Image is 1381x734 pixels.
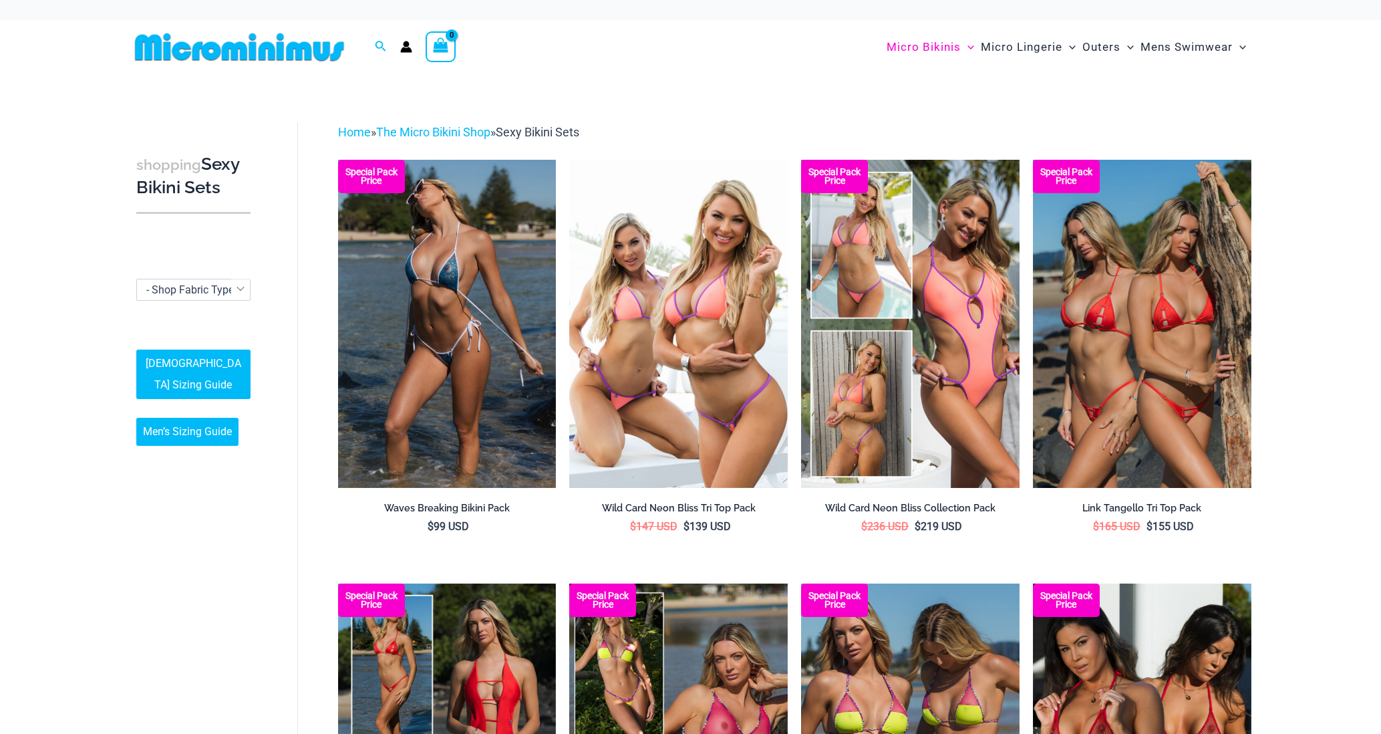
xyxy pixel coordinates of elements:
img: Waves Breaking Ocean 312 Top 456 Bottom 08 [338,160,557,487]
a: Men’s Sizing Guide [136,418,239,446]
bdi: 236 USD [861,520,909,533]
h2: Link Tangello Tri Top Pack [1033,502,1251,515]
h2: Waves Breaking Bikini Pack [338,502,557,515]
bdi: 155 USD [1146,520,1194,533]
h2: Wild Card Neon Bliss Collection Pack [801,502,1020,515]
bdi: 139 USD [683,520,731,533]
b: Special Pack Price [1033,592,1100,609]
b: Special Pack Price [338,592,405,609]
nav: Site Navigation [881,25,1252,70]
span: Menu Toggle [1233,30,1246,64]
a: Wild Card Neon Bliss Tri Top PackWild Card Neon Bliss Tri Top Pack BWild Card Neon Bliss Tri Top ... [569,160,788,487]
b: Special Pack Price [1033,168,1100,185]
bdi: 165 USD [1093,520,1140,533]
img: Collection Pack (7) [801,160,1020,487]
span: Outers [1082,30,1120,64]
span: » » [338,125,579,139]
img: Wild Card Neon Bliss Tri Top Pack [569,160,788,487]
span: Menu Toggle [961,30,974,64]
b: Special Pack Price [801,168,868,185]
b: Special Pack Price [569,592,636,609]
b: Special Pack Price [801,592,868,609]
a: Home [338,125,371,139]
bdi: 99 USD [428,520,469,533]
a: Waves Breaking Ocean 312 Top 456 Bottom 08 Waves Breaking Ocean 312 Top 456 Bottom 04Waves Breaki... [338,160,557,487]
span: - Shop Fabric Type [146,283,234,296]
img: MM SHOP LOGO FLAT [130,32,349,62]
span: $ [630,520,636,533]
a: Waves Breaking Bikini Pack [338,502,557,519]
span: $ [915,520,921,533]
h2: Wild Card Neon Bliss Tri Top Pack [569,502,788,515]
a: Bikini Pack Bikini Pack BBikini Pack B [1033,160,1251,487]
bdi: 219 USD [915,520,962,533]
a: Micro LingerieMenu ToggleMenu Toggle [977,27,1079,68]
span: Sexy Bikini Sets [496,125,579,139]
span: - Shop Fabric Type [137,279,250,300]
a: View Shopping Cart, empty [426,31,456,62]
span: $ [1093,520,1099,533]
img: Bikini Pack [1033,160,1251,487]
a: Account icon link [400,41,412,53]
h3: Sexy Bikini Sets [136,153,251,199]
span: shopping [136,156,201,173]
a: Collection Pack (7) Collection Pack B (1)Collection Pack B (1) [801,160,1020,487]
a: Mens SwimwearMenu ToggleMenu Toggle [1137,27,1249,68]
a: Wild Card Neon Bliss Tri Top Pack [569,502,788,519]
span: $ [1146,520,1153,533]
bdi: 147 USD [630,520,677,533]
a: Micro BikinisMenu ToggleMenu Toggle [883,27,977,68]
a: The Micro Bikini Shop [376,125,490,139]
span: - Shop Fabric Type [136,279,251,301]
span: Mens Swimwear [1140,30,1233,64]
a: [DEMOGRAPHIC_DATA] Sizing Guide [136,350,251,399]
a: Search icon link [375,39,387,55]
span: Menu Toggle [1062,30,1076,64]
span: Menu Toggle [1120,30,1134,64]
span: Micro Bikinis [887,30,961,64]
a: Link Tangello Tri Top Pack [1033,502,1251,519]
b: Special Pack Price [338,168,405,185]
a: OutersMenu ToggleMenu Toggle [1079,27,1137,68]
a: Wild Card Neon Bliss Collection Pack [801,502,1020,519]
span: Micro Lingerie [981,30,1062,64]
span: $ [683,520,689,533]
span: $ [861,520,867,533]
span: $ [428,520,434,533]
